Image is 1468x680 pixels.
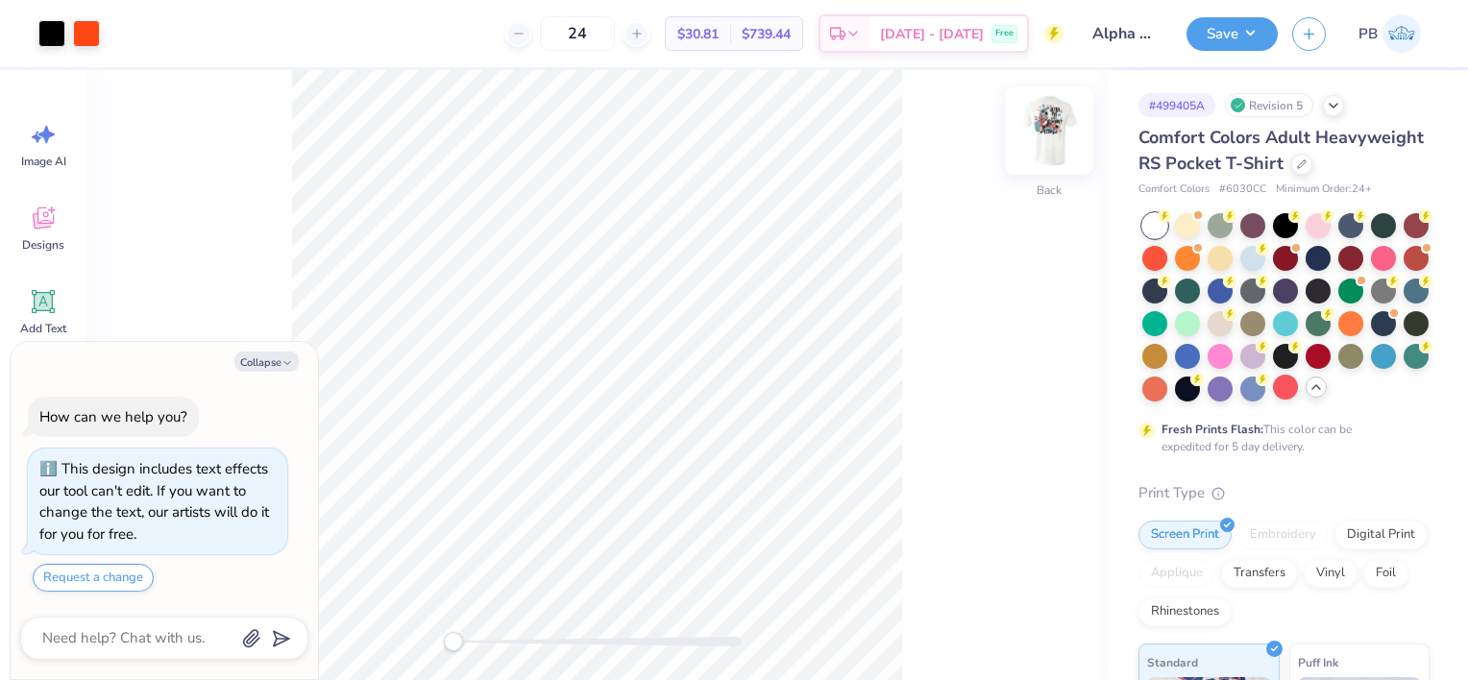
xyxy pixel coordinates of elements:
[1138,597,1232,626] div: Rhinestones
[1138,559,1215,588] div: Applique
[1219,182,1266,198] span: # 6030CC
[1138,93,1215,117] div: # 499405A
[234,352,299,372] button: Collapse
[1221,559,1298,588] div: Transfers
[1382,14,1421,53] img: Peter Bazzini
[1078,14,1172,53] input: Untitled Design
[1138,126,1424,175] span: Comfort Colors Adult Heavyweight RS Pocket T-Shirt
[1187,17,1278,51] button: Save
[1138,182,1210,198] span: Comfort Colors
[742,24,791,44] span: $739.44
[39,459,269,544] div: This design includes text effects our tool can't edit. If you want to change the text, our artist...
[22,237,64,253] span: Designs
[1350,14,1430,53] a: PB
[39,407,187,426] div: How can we help you?
[444,632,463,651] div: Accessibility label
[1225,93,1313,117] div: Revision 5
[1162,422,1263,437] strong: Fresh Prints Flash:
[1304,559,1358,588] div: Vinyl
[1334,521,1428,549] div: Digital Print
[1147,652,1198,672] span: Standard
[1138,482,1430,504] div: Print Type
[880,24,984,44] span: [DATE] - [DATE]
[1363,559,1408,588] div: Foil
[1162,421,1398,455] div: This color can be expedited for 5 day delivery.
[20,321,66,336] span: Add Text
[33,564,154,592] button: Request a change
[1276,182,1372,198] span: Minimum Order: 24 +
[1358,23,1378,45] span: PB
[677,24,719,44] span: $30.81
[995,27,1014,40] span: Free
[1298,652,1338,672] span: Puff Ink
[1237,521,1329,549] div: Embroidery
[1011,92,1088,169] img: Back
[540,16,615,51] input: – –
[21,154,66,169] span: Image AI
[1138,521,1232,549] div: Screen Print
[1037,182,1062,199] div: Back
